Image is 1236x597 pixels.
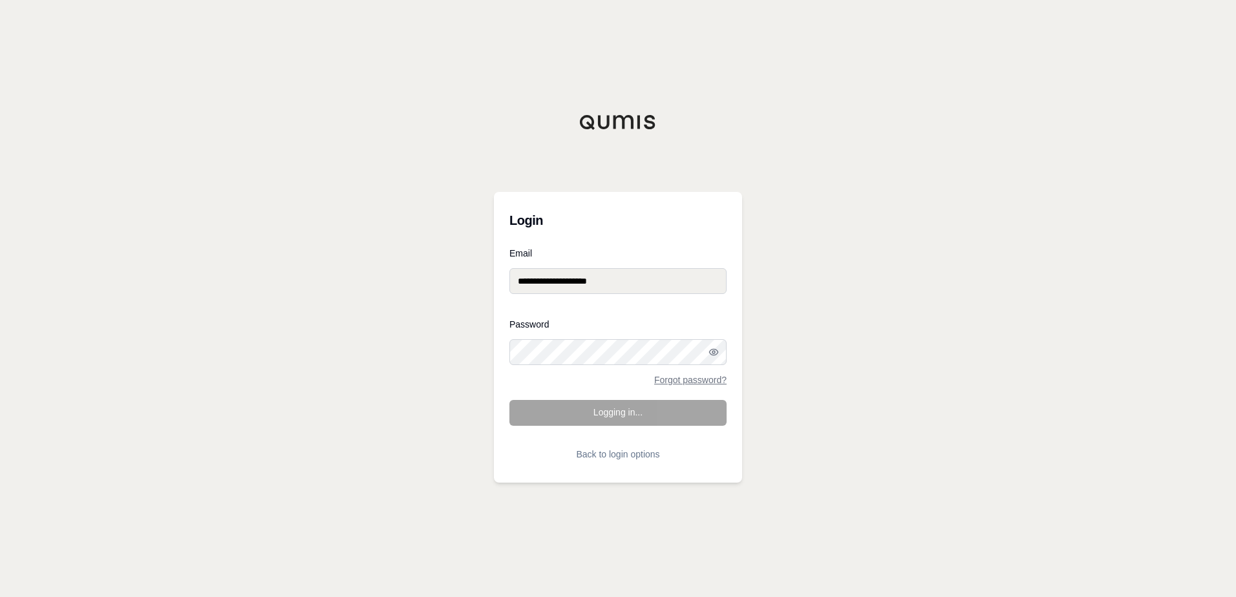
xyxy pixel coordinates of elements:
[509,441,727,467] button: Back to login options
[509,207,727,233] h3: Login
[654,375,727,384] a: Forgot password?
[579,114,657,130] img: Qumis
[509,320,727,329] label: Password
[509,249,727,258] label: Email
